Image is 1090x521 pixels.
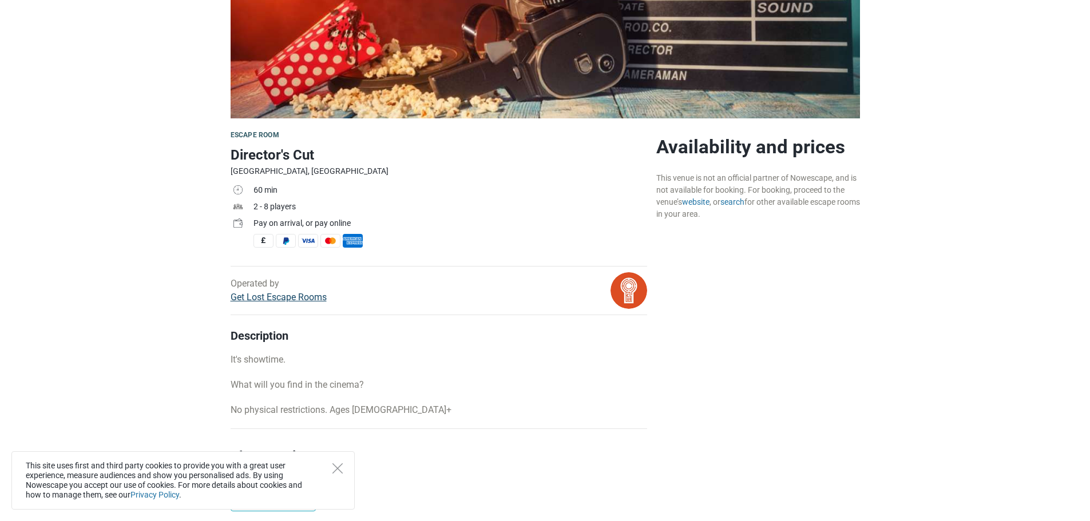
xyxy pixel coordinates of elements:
[253,200,647,216] td: 2 - 8 players
[253,217,647,229] div: Pay on arrival, or pay online
[343,234,363,248] span: American Express
[130,490,179,499] a: Privacy Policy
[320,234,340,248] span: MasterCard
[298,234,318,248] span: Visa
[332,463,343,474] button: Close
[656,136,860,158] h2: Availability and prices
[253,234,274,248] span: Cash
[720,197,744,206] a: search
[231,277,327,304] div: Operated by
[231,145,647,165] h1: Director's Cut
[231,378,647,392] p: What will you find in the cinema?
[231,131,279,139] span: Escape room
[231,165,647,177] div: [GEOGRAPHIC_DATA], [GEOGRAPHIC_DATA]
[231,446,647,484] h2: Player reviews
[253,183,647,200] td: 60 min
[682,197,710,206] a: website
[231,329,647,343] h4: Description
[611,272,647,309] img: bitmap.png
[276,234,296,248] span: PayPal
[231,403,647,417] p: No physical restrictions. Ages [DEMOGRAPHIC_DATA]+
[656,172,860,220] div: This venue is not an official partner of Nowescape, and is not available for booking. For booking...
[231,353,647,367] p: It's showtime.
[11,451,355,510] div: This site uses first and third party cookies to provide you with a great user experience, measure...
[231,292,327,303] a: Get Lost Escape Rooms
